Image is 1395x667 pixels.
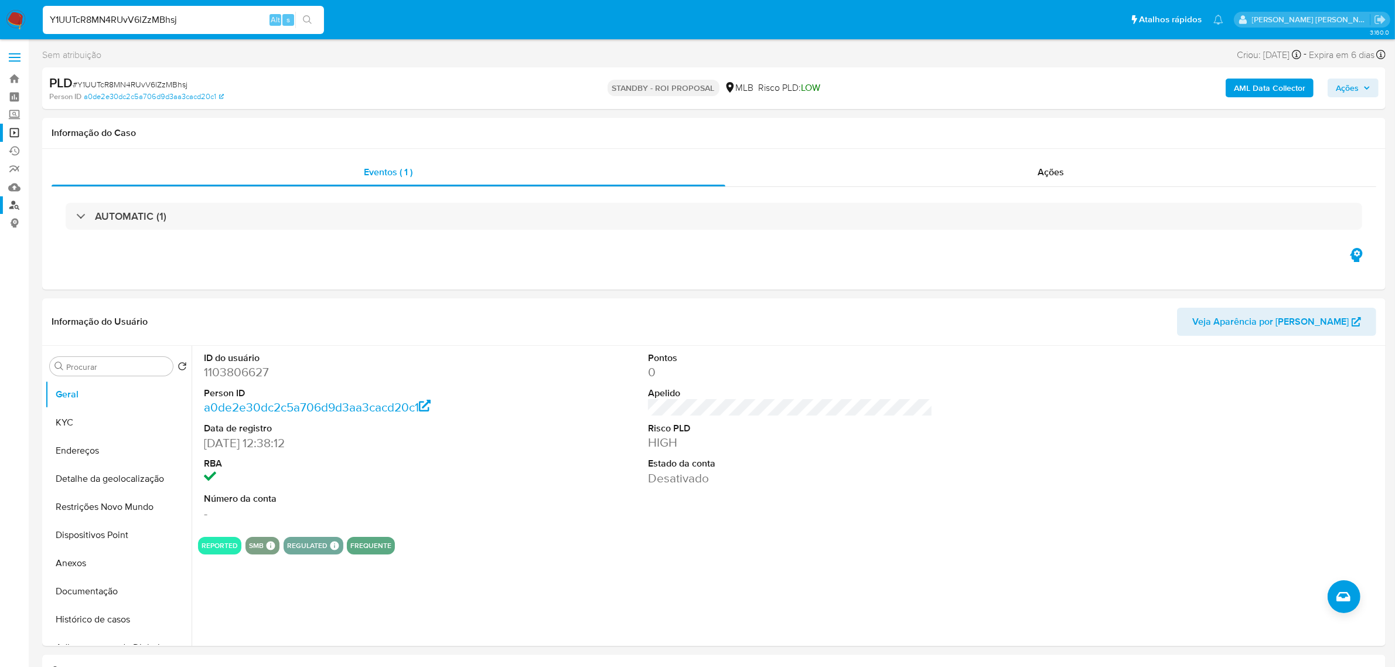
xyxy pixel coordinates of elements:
[648,457,933,470] dt: Estado da conta
[204,457,489,470] dt: RBA
[45,465,192,493] button: Detalhe da geolocalização
[42,49,101,62] span: Sem atribuição
[66,362,168,372] input: Procurar
[648,364,933,380] dd: 0
[204,435,489,451] dd: [DATE] 12:38:12
[204,492,489,505] dt: Número da conta
[286,14,290,25] span: s
[49,73,73,92] b: PLD
[1304,47,1307,63] span: -
[204,399,431,416] a: a0de2e30dc2c5a706d9d3aa3cacd20c1
[1139,13,1202,26] span: Atalhos rápidos
[45,437,192,465] button: Endereços
[1328,79,1379,97] button: Ações
[204,387,489,400] dt: Person ID
[1038,165,1064,179] span: Ações
[271,14,280,25] span: Alt
[45,409,192,437] button: KYC
[724,81,754,94] div: MLB
[52,316,148,328] h1: Informação do Usuário
[1374,13,1386,26] a: Sair
[204,352,489,365] dt: ID do usuário
[648,434,933,451] dd: HIGH
[295,12,319,28] button: search-icon
[364,165,412,179] span: Eventos ( 1 )
[49,91,81,102] b: Person ID
[648,470,933,486] dd: Desativado
[204,422,489,435] dt: Data de registro
[1336,79,1359,97] span: Ações
[1213,15,1223,25] a: Notificações
[45,549,192,577] button: Anexos
[608,80,719,96] p: STANDBY - ROI PROPOSAL
[204,364,489,380] dd: 1103806627
[801,81,821,94] span: LOW
[45,605,192,634] button: Histórico de casos
[648,352,933,365] dt: Pontos
[95,210,166,223] h3: AUTOMATIC (1)
[45,493,192,521] button: Restrições Novo Mundo
[52,127,1376,139] h1: Informação do Caso
[45,577,192,605] button: Documentação
[1226,79,1314,97] button: AML Data Collector
[45,634,192,662] button: Adiantamentos de Dinheiro
[648,387,933,400] dt: Apelido
[204,505,489,522] dd: -
[648,422,933,435] dt: Risco PLD
[1309,49,1374,62] span: Expira em 6 dias
[178,362,187,375] button: Retornar ao pedido padrão
[84,91,224,102] a: a0de2e30dc2c5a706d9d3aa3cacd20c1
[1237,47,1301,63] div: Criou: [DATE]
[66,203,1362,230] div: AUTOMATIC (1)
[1177,308,1376,336] button: Veja Aparência por [PERSON_NAME]
[54,362,64,371] button: Procurar
[45,521,192,549] button: Dispositivos Point
[1234,79,1305,97] b: AML Data Collector
[73,79,187,90] span: # Y1UUTcR8MN4RUvV6lZzMBhsj
[759,81,821,94] span: Risco PLD:
[1192,308,1349,336] span: Veja Aparência por [PERSON_NAME]
[45,380,192,409] button: Geral
[1252,14,1370,25] p: emerson.gomes@mercadopago.com.br
[43,12,324,28] input: Pesquise usuários ou casos...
